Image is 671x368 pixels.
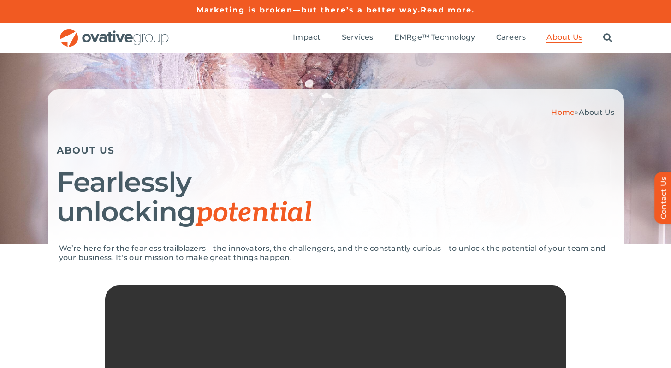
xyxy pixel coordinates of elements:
h5: ABOUT US [57,145,615,156]
span: About Us [546,33,582,42]
a: Marketing is broken—but there’s a better way. [196,6,421,14]
h1: Fearlessly unlocking [57,167,615,228]
a: OG_Full_horizontal_RGB [59,28,170,36]
a: EMRge™ Technology [394,33,475,43]
a: Read more. [421,6,475,14]
span: » [551,108,614,117]
span: Careers [496,33,526,42]
span: potential [196,196,312,230]
a: Home [551,108,575,117]
a: Search [603,33,612,43]
a: About Us [546,33,582,43]
p: We’re here for the fearless trailblazers—the innovators, the challengers, and the constantly curi... [59,244,612,262]
span: Services [342,33,374,42]
a: Impact [293,33,321,43]
a: Careers [496,33,526,43]
span: About Us [579,108,615,117]
span: EMRge™ Technology [394,33,475,42]
span: Impact [293,33,321,42]
nav: Menu [293,23,612,53]
a: Services [342,33,374,43]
